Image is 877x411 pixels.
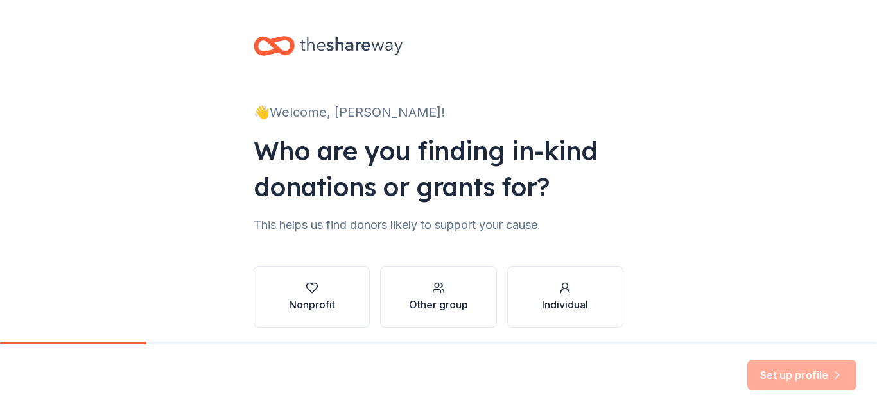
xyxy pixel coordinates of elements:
[507,266,623,328] button: Individual
[254,133,623,205] div: Who are you finding in-kind donations or grants for?
[542,297,588,312] div: Individual
[409,297,468,312] div: Other group
[289,297,335,312] div: Nonprofit
[254,215,623,235] div: This helps us find donors likely to support your cause.
[380,266,496,328] button: Other group
[254,266,370,328] button: Nonprofit
[254,102,623,122] div: 👋 Welcome, [PERSON_NAME]!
